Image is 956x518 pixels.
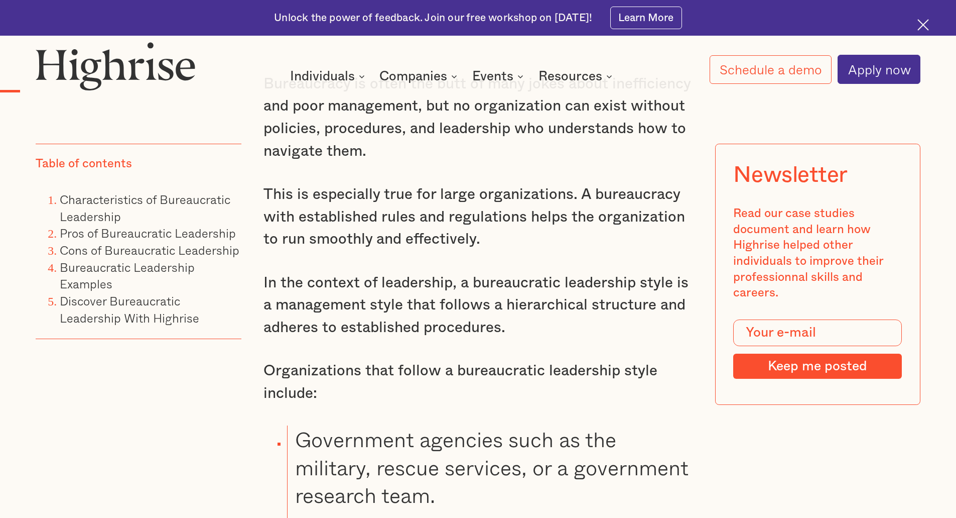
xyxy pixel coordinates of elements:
div: Newsletter [733,162,848,188]
a: Schedule a demo [710,55,832,84]
a: Discover Bureaucratic Leadership With Highrise [60,291,199,327]
div: Events [472,70,513,82]
li: Government agencies such as the military, rescue services, or a government research team. [287,426,693,509]
a: Bureaucratic Leadership Examples [60,258,195,293]
div: Unlock the power of feedback. Join our free workshop on [DATE]! [274,11,592,25]
input: Keep me posted [733,354,902,379]
input: Your e-mail [733,320,902,347]
div: Table of contents [36,156,132,172]
p: Organizations that follow a bureaucratic leadership style include: [263,360,693,404]
img: Cross icon [917,19,929,31]
a: Pros of Bureaucratic Leadership [60,224,236,242]
a: Characteristics of Bureaucratic Leadership [60,190,230,226]
div: Individuals [290,70,355,82]
div: Events [472,70,526,82]
img: Highrise logo [36,42,195,90]
div: Resources [538,70,602,82]
form: Modal Form [733,320,902,379]
p: This is especially true for large organizations. A bureaucracy with established rules and regulat... [263,183,693,251]
div: Individuals [290,70,368,82]
a: Learn More [610,7,682,29]
p: In the context of leadership, a bureaucratic leadership style is a management style that follows ... [263,272,693,339]
a: Apply now [838,55,920,84]
div: Companies [379,70,460,82]
div: Companies [379,70,447,82]
div: Resources [538,70,615,82]
a: Cons of Bureaucratic Leadership [60,241,239,259]
p: Bureaucracy is often the butt of many jokes about inefficiency and poor management, but no organi... [263,73,693,163]
div: Read our case studies document and learn how Highrise helped other individuals to improve their p... [733,206,902,301]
